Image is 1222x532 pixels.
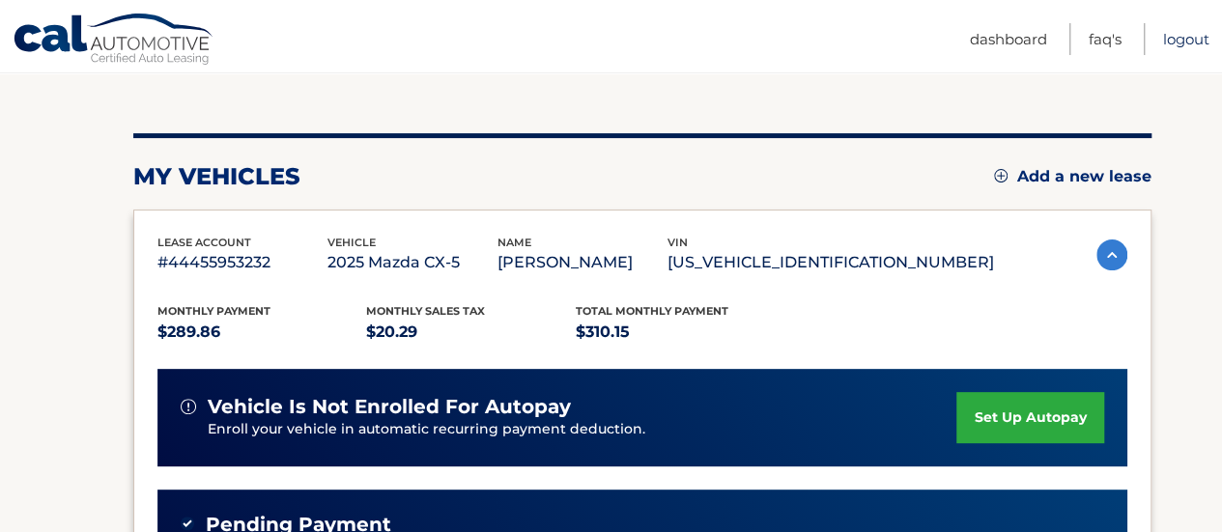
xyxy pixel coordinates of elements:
img: check-green.svg [181,517,194,530]
p: [PERSON_NAME] [497,249,668,276]
span: Total Monthly Payment [576,304,728,318]
span: vehicle [327,236,376,249]
img: add.svg [994,169,1008,182]
a: Add a new lease [994,167,1151,186]
span: vehicle is not enrolled for autopay [208,395,571,419]
a: FAQ's [1089,23,1122,55]
p: $20.29 [366,319,576,346]
span: name [497,236,531,249]
p: Enroll your vehicle in automatic recurring payment deduction. [208,419,957,440]
p: $289.86 [157,319,367,346]
span: Monthly Payment [157,304,270,318]
a: Dashboard [970,23,1047,55]
p: $310.15 [576,319,785,346]
a: set up autopay [956,392,1103,443]
a: Cal Automotive [13,13,215,69]
img: accordion-active.svg [1096,239,1127,270]
h2: my vehicles [133,162,300,191]
a: Logout [1163,23,1209,55]
span: vin [668,236,688,249]
p: #44455953232 [157,249,327,276]
p: 2025 Mazda CX-5 [327,249,497,276]
span: Monthly sales Tax [366,304,485,318]
p: [US_VEHICLE_IDENTIFICATION_NUMBER] [668,249,994,276]
img: alert-white.svg [181,399,196,414]
span: lease account [157,236,251,249]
